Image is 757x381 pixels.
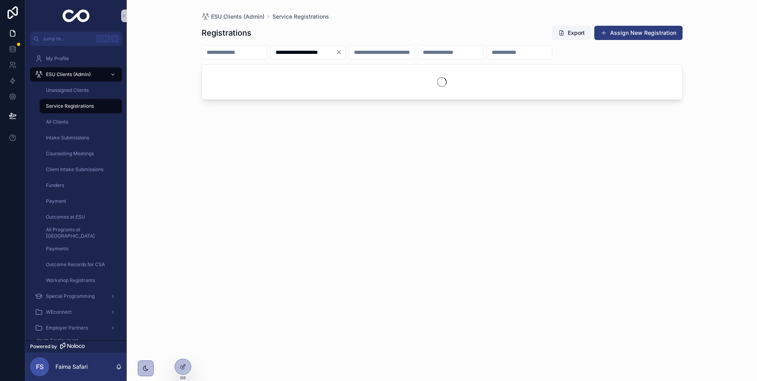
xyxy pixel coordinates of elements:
button: Clear [336,49,345,55]
img: App logo [63,10,90,22]
a: Special Programming [30,289,122,303]
button: Jump to...CtrlK [30,32,122,46]
span: Outcomes at ESU [46,214,85,220]
a: Unassigned Clients [40,83,122,97]
button: Assign New Registration [594,26,683,40]
a: WEconnect [30,305,122,319]
a: Payment [40,194,122,208]
a: Youth Employment Connections [30,337,122,351]
a: All Programs at [GEOGRAPHIC_DATA] [40,226,122,240]
span: K [112,36,118,42]
span: All Programs at [GEOGRAPHIC_DATA] [46,227,114,239]
a: Workshop Registrants [40,273,122,288]
span: All Clients [46,119,68,125]
a: Funders [40,178,122,192]
span: Ctrl [96,35,110,43]
span: Service Registrations [46,103,94,109]
a: Employer Partners [30,321,122,335]
span: Powered by [30,343,57,350]
div: scrollable content [25,46,127,340]
span: Payments [46,246,68,252]
a: Counselling Meetings [40,147,122,161]
button: Export [552,26,591,40]
a: Outcomes at ESU [40,210,122,224]
span: Counselling Meetings [46,150,94,157]
a: Payments [40,242,122,256]
a: ESU Clients (Admin) [202,13,264,21]
a: My Profile [30,51,122,66]
span: WEconnect [46,309,72,315]
a: ESU Clients (Admin) [30,67,122,82]
span: FS [36,362,44,371]
span: Payment [46,198,66,204]
span: Employer Partners [46,325,88,331]
span: Unassigned Clients [46,87,89,93]
a: Client Intake Submissions [40,162,122,177]
span: Intake Submissions [46,135,89,141]
a: Service Registrations [272,13,329,21]
span: Funders [46,182,64,189]
span: ESU Clients (Admin) [211,13,264,21]
a: Powered by [25,340,127,352]
span: Client Intake Submissions [46,166,103,173]
a: Service Registrations [40,99,122,113]
h1: Registrations [202,27,251,38]
span: My Profile [46,55,69,62]
p: Faima Safari [55,363,87,371]
span: Jump to... [42,36,93,42]
span: Special Programming [46,293,95,299]
span: ESU Clients (Admin) [46,71,91,78]
span: Workshop Registrants [46,277,95,284]
span: Outcome Records for CSA [46,261,105,268]
a: All Clients [40,115,122,129]
a: Outcome Records for CSA [40,257,122,272]
span: Youth Employment Connections [36,337,104,350]
a: Intake Submissions [40,131,122,145]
